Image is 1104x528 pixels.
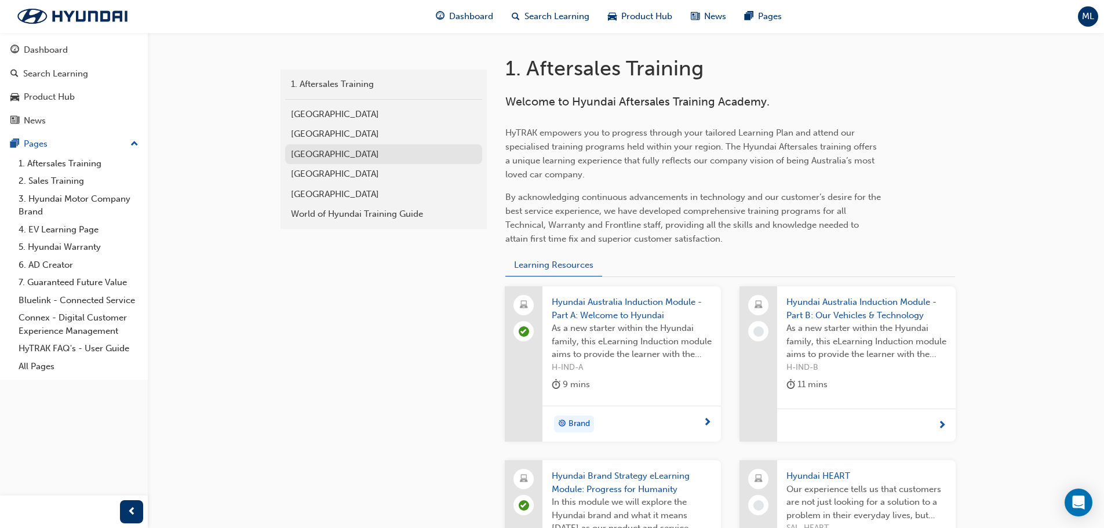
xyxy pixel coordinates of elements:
[285,164,482,184] a: [GEOGRAPHIC_DATA]
[5,37,143,133] button: DashboardSearch LearningProduct HubNews
[505,95,770,108] span: Welcome to Hyundai Aftersales Training Academy.
[436,9,444,24] span: guage-icon
[24,137,48,151] div: Pages
[291,148,476,161] div: [GEOGRAPHIC_DATA]
[5,110,143,132] a: News
[786,361,946,374] span: H-IND-B
[5,133,143,155] button: Pages
[10,92,19,103] span: car-icon
[520,298,528,313] span: laptop-icon
[703,418,712,428] span: next-icon
[291,78,476,91] div: 1. Aftersales Training
[427,5,502,28] a: guage-iconDashboard
[285,124,482,144] a: [GEOGRAPHIC_DATA]
[552,361,712,374] span: H-IND-A
[786,322,946,361] span: As a new starter within the Hyundai family, this eLearning Induction module aims to provide the l...
[786,296,946,322] span: Hyundai Australia Induction Module - Part B: Our Vehicles & Technology
[1082,10,1094,23] span: ML
[599,5,682,28] a: car-iconProduct Hub
[14,274,143,292] a: 7. Guaranteed Future Value
[519,500,529,511] span: learningRecordVerb_PASS-icon
[505,286,721,442] a: Hyundai Australia Induction Module - Part A: Welcome to HyundaiAs a new starter within the Hyunda...
[1078,6,1098,27] button: ML
[291,167,476,181] div: [GEOGRAPHIC_DATA]
[449,10,493,23] span: Dashboard
[608,9,617,24] span: car-icon
[285,104,482,125] a: [GEOGRAPHIC_DATA]
[505,128,879,180] span: HyTRAK empowers you to progress through your tailored Learning Plan and attend our specialised tr...
[786,377,828,392] div: 11 mins
[24,43,68,57] div: Dashboard
[291,108,476,121] div: [GEOGRAPHIC_DATA]
[753,500,764,511] span: learningRecordVerb_NONE-icon
[519,326,529,337] span: learningRecordVerb_COMPLETE-icon
[14,172,143,190] a: 2. Sales Training
[739,286,956,442] a: Hyundai Australia Induction Module - Part B: Our Vehicles & TechnologyAs a new starter within the...
[735,5,791,28] a: pages-iconPages
[14,340,143,358] a: HyTRAK FAQ's - User Guide
[569,417,590,431] span: Brand
[704,10,726,23] span: News
[753,326,764,337] span: learningRecordVerb_NONE-icon
[291,207,476,221] div: World of Hyundai Training Guide
[14,309,143,340] a: Connex - Digital Customer Experience Management
[14,221,143,239] a: 4. EV Learning Page
[786,483,946,522] span: Our experience tells us that customers are not just looking for a solution to a problem in their ...
[291,128,476,141] div: [GEOGRAPHIC_DATA]
[505,56,886,81] h1: 1. Aftersales Training
[524,10,589,23] span: Search Learning
[291,188,476,201] div: [GEOGRAPHIC_DATA]
[14,292,143,309] a: Bluelink - Connected Service
[14,155,143,173] a: 1. Aftersales Training
[285,204,482,224] a: World of Hyundai Training Guide
[758,10,782,23] span: Pages
[552,377,560,392] span: duration-icon
[552,377,590,392] div: 9 mins
[5,63,143,85] a: Search Learning
[520,472,528,487] span: laptop-icon
[691,9,699,24] span: news-icon
[285,74,482,94] a: 1. Aftersales Training
[130,137,139,152] span: up-icon
[558,417,566,432] span: target-icon
[505,192,883,244] span: By acknowledging continuous advancements in technology and our customer’s desire for the best ser...
[786,469,946,483] span: Hyundai HEART
[23,67,88,81] div: Search Learning
[786,377,795,392] span: duration-icon
[682,5,735,28] a: news-iconNews
[502,5,599,28] a: search-iconSearch Learning
[14,256,143,274] a: 6. AD Creator
[10,45,19,56] span: guage-icon
[552,296,712,322] span: Hyundai Australia Induction Module - Part A: Welcome to Hyundai
[512,9,520,24] span: search-icon
[14,358,143,376] a: All Pages
[755,472,763,487] span: laptop-icon
[24,114,46,128] div: News
[14,190,143,221] a: 3. Hyundai Motor Company Brand
[621,10,672,23] span: Product Hub
[505,254,602,277] button: Learning Resources
[127,505,136,519] span: prev-icon
[14,238,143,256] a: 5. Hyundai Warranty
[10,139,19,150] span: pages-icon
[938,421,946,431] span: next-icon
[285,184,482,205] a: [GEOGRAPHIC_DATA]
[5,86,143,108] a: Product Hub
[552,469,712,496] span: Hyundai Brand Strategy eLearning Module: Progress for Humanity
[745,9,753,24] span: pages-icon
[10,116,19,126] span: news-icon
[285,144,482,165] a: [GEOGRAPHIC_DATA]
[6,4,139,28] img: Trak
[1065,489,1092,516] div: Open Intercom Messenger
[552,322,712,361] span: As a new starter within the Hyundai family, this eLearning Induction module aims to provide the l...
[5,39,143,61] a: Dashboard
[755,298,763,313] span: laptop-icon
[10,69,19,79] span: search-icon
[24,90,75,104] div: Product Hub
